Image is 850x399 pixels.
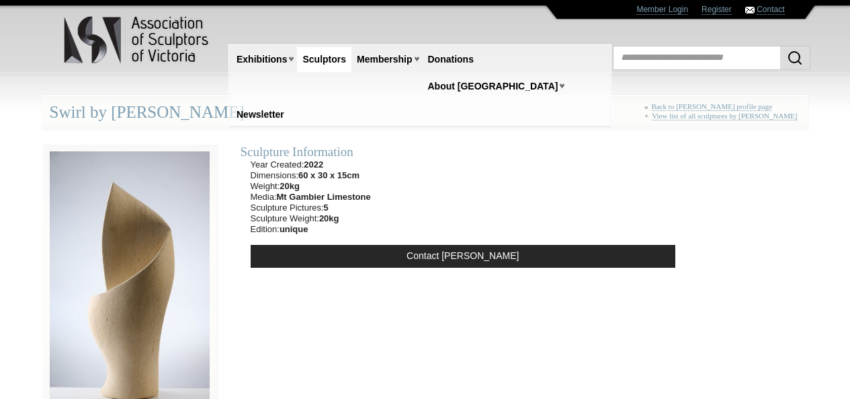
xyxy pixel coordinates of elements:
[241,144,685,159] div: Sculpture Information
[298,170,359,180] strong: 60 x 30 x 15cm
[324,203,329,213] strong: 5
[231,102,290,127] a: Newsletter
[652,102,773,111] a: Back to [PERSON_NAME] profile page
[277,192,371,202] strong: Mt Gambier Limestone
[702,5,732,15] a: Register
[251,203,371,213] li: Sculpture Pictures:
[351,47,417,72] a: Membership
[251,245,675,268] a: Contact [PERSON_NAME]
[297,47,351,72] a: Sculptors
[636,5,688,15] a: Member Login
[42,95,808,131] div: Swirl by [PERSON_NAME]
[251,224,371,235] li: Edition:
[231,47,292,72] a: Exhibitions
[251,192,371,203] li: Media:
[280,224,308,234] strong: unique
[251,213,371,224] li: Sculpture Weight:
[757,5,784,15] a: Contact
[280,181,300,191] strong: 20kg
[787,50,803,66] img: Search
[423,47,479,72] a: Donations
[304,159,323,170] strong: 2022
[644,102,801,126] div: « +
[745,7,755,13] img: Contact ASV
[251,170,371,181] li: Dimensions:
[63,13,211,67] img: logo.png
[251,159,371,170] li: Year Created:
[319,213,339,223] strong: 20kg
[423,74,564,99] a: About [GEOGRAPHIC_DATA]
[652,112,797,120] a: View list of all sculptures by [PERSON_NAME]
[251,181,371,192] li: Weight:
